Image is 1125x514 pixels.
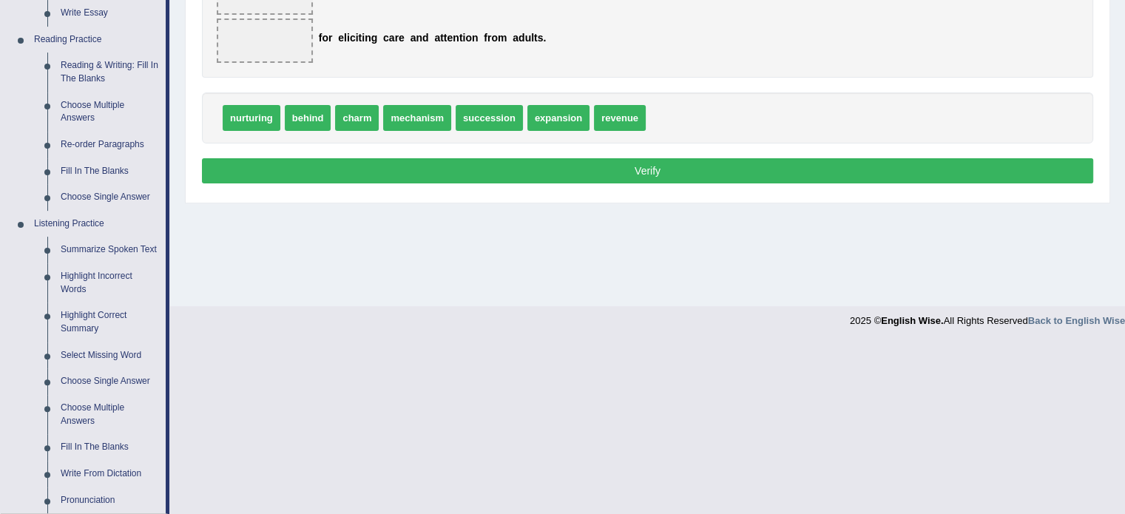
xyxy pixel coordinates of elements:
[447,32,453,44] b: e
[399,32,405,44] b: e
[527,105,589,131] span: expansion
[440,32,444,44] b: t
[335,105,379,131] span: charm
[498,32,507,44] b: m
[525,32,532,44] b: u
[54,263,166,302] a: Highlight Incorrect Words
[347,32,350,44] b: i
[465,32,472,44] b: o
[285,105,331,131] span: behind
[202,158,1093,183] button: Verify
[54,302,166,342] a: Highlight Correct Summary
[383,32,389,44] b: c
[434,32,440,44] b: a
[444,32,447,44] b: t
[472,32,479,44] b: n
[534,32,538,44] b: t
[389,32,395,44] b: a
[422,32,429,44] b: d
[411,32,416,44] b: a
[416,32,422,44] b: n
[484,32,487,44] b: f
[54,132,166,158] a: Re-order Paragraphs
[359,32,362,44] b: t
[395,32,399,44] b: r
[322,32,328,44] b: o
[223,105,280,131] span: nurturing
[513,32,518,44] b: a
[344,32,347,44] b: l
[453,32,459,44] b: n
[328,32,332,44] b: r
[54,158,166,185] a: Fill In The Blanks
[54,237,166,263] a: Summarize Spoken Text
[487,32,491,44] b: r
[459,32,463,44] b: t
[356,32,359,44] b: i
[54,342,166,369] a: Select Missing Word
[54,184,166,211] a: Choose Single Answer
[54,395,166,434] a: Choose Multiple Answers
[54,487,166,514] a: Pronunciation
[383,105,451,131] span: mechanism
[850,306,1125,328] div: 2025 © All Rights Reserved
[518,32,525,44] b: d
[54,92,166,132] a: Choose Multiple Answers
[531,32,534,44] b: l
[217,18,313,63] span: Drop target
[594,105,646,131] span: revenue
[54,368,166,395] a: Choose Single Answer
[1028,315,1125,326] a: Back to English Wise
[491,32,498,44] b: o
[54,461,166,487] a: Write From Dictation
[365,32,371,44] b: n
[538,32,544,44] b: s
[338,32,344,44] b: e
[362,32,365,44] b: i
[350,32,356,44] b: c
[27,27,166,53] a: Reading Practice
[543,32,546,44] b: .
[462,32,465,44] b: i
[371,32,378,44] b: g
[456,105,523,131] span: succession
[881,315,943,326] strong: English Wise.
[27,211,166,237] a: Listening Practice
[54,53,166,92] a: Reading & Writing: Fill In The Blanks
[319,32,322,44] b: f
[54,434,166,461] a: Fill In The Blanks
